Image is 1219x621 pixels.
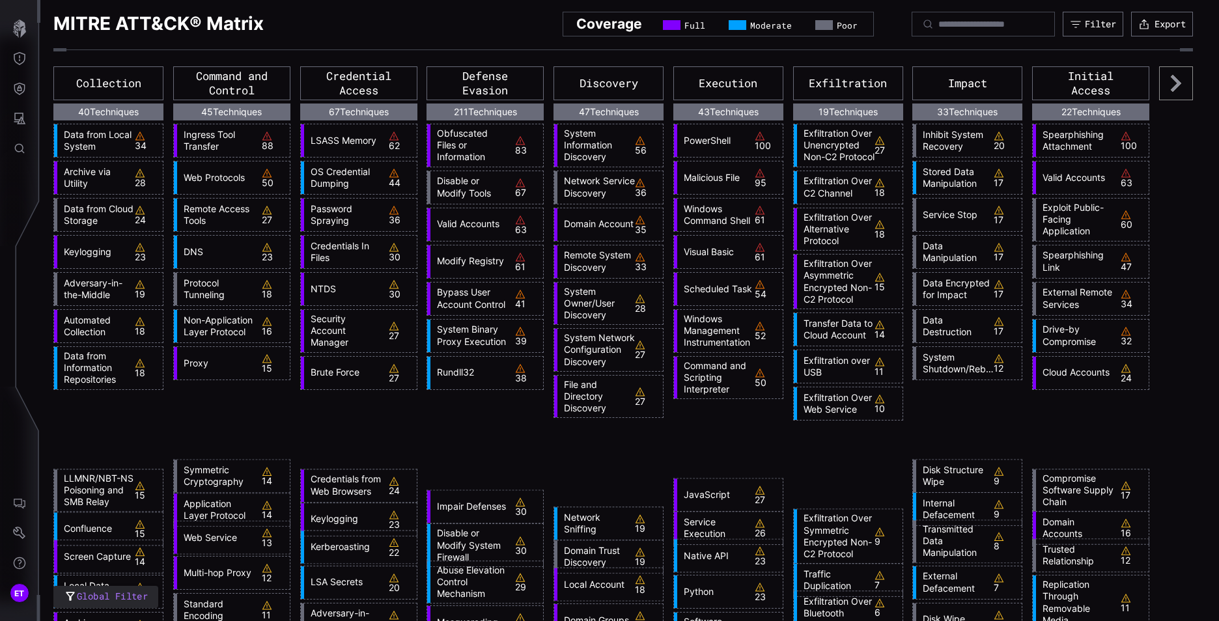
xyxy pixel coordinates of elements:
div: 36 [389,205,413,225]
a: Brute Force [304,366,382,378]
a: Bypass User Account Control [430,286,508,310]
a: Transmitted Data Manipulation [916,523,994,559]
a: System Owner/User Discovery [557,286,635,322]
div: 33 [635,252,660,271]
div: 27 [389,321,413,340]
a: Archive via Utility [57,166,135,189]
a: Impair Defenses [430,501,508,513]
a: Exfiltration Over Alternative Protocol [797,212,875,247]
div: 8 [994,532,1018,551]
div: 30 [389,242,413,262]
div: 14 [135,547,160,566]
div: Filter [1085,18,1116,30]
div: 40 Techniques [53,103,163,120]
button: Filter [1063,12,1123,36]
div: 27 [635,387,660,406]
div: 17 [994,279,1018,299]
a: Windows Command Shell [677,203,755,227]
a: Credentials In Files [304,240,382,264]
div: 211 Techniques [427,103,544,120]
div: 23 [755,546,779,566]
a: Valid Accounts [1036,172,1114,184]
a: Non-Application Layer Protocol [177,314,255,338]
div: 18 [635,574,660,594]
a: NTDS [304,283,382,295]
div: 14 [135,582,160,601]
div: 61 [755,205,779,225]
a: Exfiltration Over Unencrypted Non-C2 Protocol [797,128,875,163]
a: File and Directory Discovery [557,379,635,415]
a: Confluence [57,523,135,534]
h1: MITRE ATT&CK® Matrix [53,12,264,36]
a: Rundll32 [430,366,508,378]
a: Keylogging [57,246,135,258]
div: 27 [755,485,779,504]
div: 50 [262,168,287,187]
a: LSA Secrets [304,576,382,588]
div: 24 [135,205,160,225]
a: Automated Collection [57,314,135,338]
a: Application Layer Protocol [177,498,255,521]
span: Moderate [750,20,792,31]
a: Exfiltration Over Bluetooth [797,596,875,619]
div: 23 [262,242,287,262]
a: System Network Configuration Discovery [557,332,635,368]
div: 44 [389,168,413,187]
div: 54 [755,279,779,299]
div: 9 [994,466,1018,486]
span: Global Filter [77,588,148,605]
div: 56 [635,135,660,155]
div: 22 [389,537,413,557]
div: 67 Techniques [300,103,417,120]
div: Execution [673,66,783,100]
a: Exfiltration Over Web Service [797,392,875,415]
div: Exfiltration [793,66,903,100]
a: External Remote Services [1036,286,1114,310]
div: 19 Techniques [793,103,903,120]
div: Initial Access [1032,66,1149,100]
div: 11 [1121,593,1145,613]
div: 41 [515,289,540,309]
div: 9 [994,499,1018,519]
div: 20 [389,573,413,592]
a: Password Spraying [304,203,382,227]
div: 12 [1121,545,1145,565]
div: 28 [635,294,660,313]
div: 100 [1121,131,1145,150]
a: Network Sniffing [557,512,635,535]
a: Modify Registry [430,255,508,267]
div: 19 [635,547,660,566]
a: Keylogging [304,514,382,525]
a: Data from Information Repositories [57,350,135,386]
div: 28 [135,168,160,187]
span: ET [14,586,25,600]
a: Proxy [177,357,255,369]
div: 27 [389,363,413,383]
a: Security Account Manager [304,313,382,349]
div: 20 [994,131,1018,150]
a: Trusted Relationship [1036,544,1114,567]
a: Kerberoasting [304,541,382,553]
a: Cloud Accounts [1036,366,1114,378]
div: 60 [1121,210,1145,229]
a: Internal Defacement [916,497,994,521]
div: 7 [994,573,1018,592]
div: 63 [1121,168,1145,187]
a: Valid Accounts [430,218,508,230]
a: Visual Basic [677,246,755,258]
div: 18 [135,358,160,378]
a: Adversary-in-the-Middle [57,277,135,301]
div: 47 [1121,252,1145,271]
div: 24 [389,476,413,495]
a: Service Execution [677,516,755,540]
a: Exfiltration Over Asymmetric Encrypted Non-C2 Protocol [797,258,875,305]
a: Protocol Tunneling [177,277,255,301]
a: Credentials from Web Browsers [304,474,382,497]
a: LLMNR/NBT-NS Poisoning and SMB Relay [57,473,135,508]
div: 30 [515,536,540,555]
a: Data Manipulation [916,240,994,264]
a: Command and Scripting Interpreter [677,360,755,396]
a: Exfiltration Over C2 Channel [797,175,875,199]
span: Poor [837,20,858,31]
div: 52 [755,321,779,340]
